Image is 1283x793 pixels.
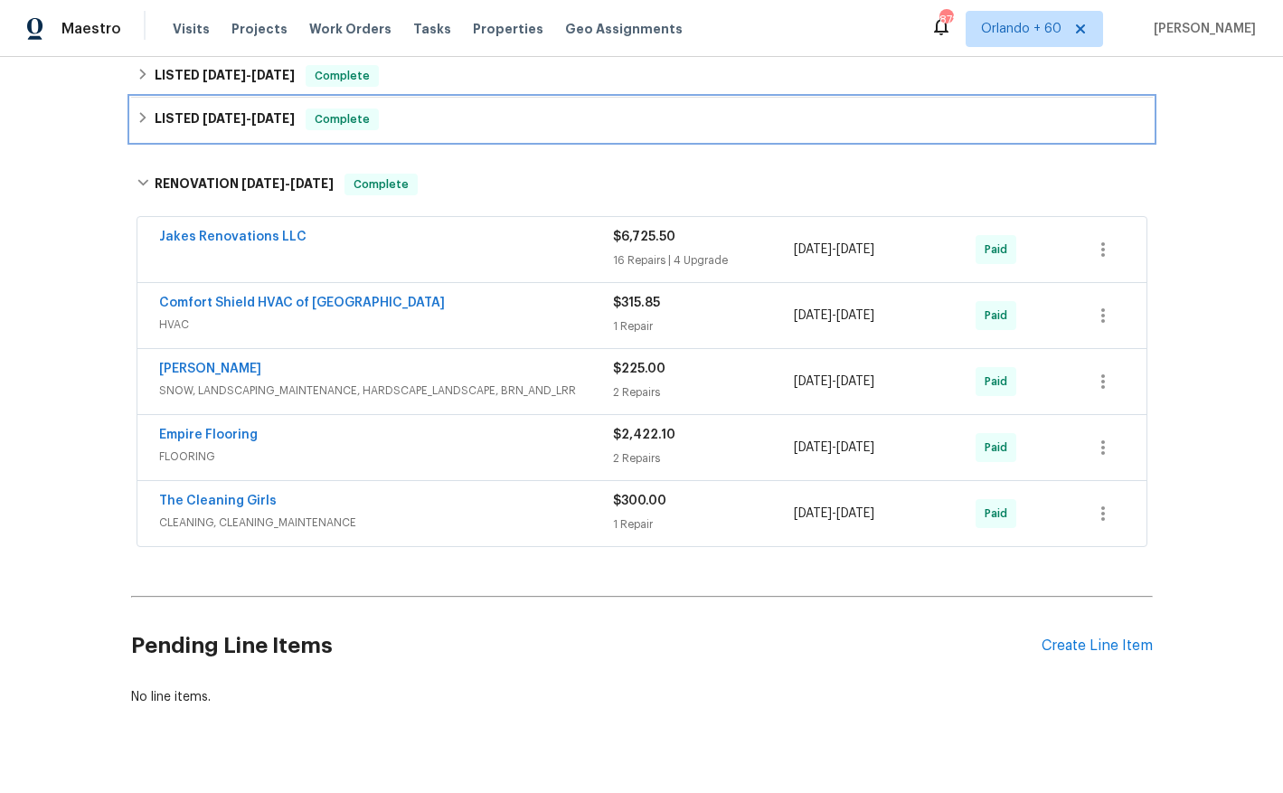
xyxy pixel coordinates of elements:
span: $6,725.50 [613,231,675,243]
span: Visits [173,20,210,38]
div: LISTED [DATE]-[DATE]Complete [131,54,1153,98]
span: HVAC [159,316,613,334]
div: LISTED [DATE]-[DATE]Complete [131,98,1153,141]
span: [DATE] [836,243,874,256]
span: [DATE] [794,243,832,256]
a: The Cleaning Girls [159,495,277,507]
a: Empire Flooring [159,429,258,441]
span: - [794,373,874,391]
span: - [794,241,874,259]
span: $300.00 [613,495,666,507]
span: CLEANING, CLEANING_MAINTENANCE [159,514,613,532]
span: Paid [985,241,1014,259]
span: Paid [985,505,1014,523]
div: 16 Repairs | 4 Upgrade [613,251,795,269]
span: [DATE] [836,375,874,388]
span: [DATE] [794,309,832,322]
div: 2 Repairs [613,383,795,401]
div: 1 Repair [613,515,795,533]
div: No line items. [131,688,1153,706]
a: Comfort Shield HVAC of [GEOGRAPHIC_DATA] [159,297,445,309]
span: Complete [307,110,377,128]
span: [DATE] [836,309,874,322]
h6: LISTED [155,109,295,130]
h2: Pending Line Items [131,604,1042,688]
span: Paid [985,373,1014,391]
span: SNOW, LANDSCAPING_MAINTENANCE, HARDSCAPE_LANDSCAPE, BRN_AND_LRR [159,382,613,400]
span: [DATE] [203,112,246,125]
span: - [203,112,295,125]
span: - [794,439,874,457]
span: [DATE] [794,507,832,520]
span: $225.00 [613,363,665,375]
h6: LISTED [155,65,295,87]
div: RENOVATION [DATE]-[DATE]Complete [131,156,1153,213]
span: $315.85 [613,297,660,309]
span: Paid [985,307,1014,325]
a: Jakes Renovations LLC [159,231,307,243]
div: 1 Repair [613,317,795,335]
span: Work Orders [309,20,392,38]
span: [DATE] [241,177,285,190]
span: Projects [231,20,288,38]
span: [DATE] [794,375,832,388]
h6: RENOVATION [155,174,334,195]
span: - [203,69,295,81]
span: $2,422.10 [613,429,675,441]
span: Complete [346,175,416,194]
span: [DATE] [794,441,832,454]
span: FLOORING [159,448,613,466]
a: [PERSON_NAME] [159,363,261,375]
span: Tasks [413,23,451,35]
span: - [794,505,874,523]
div: Create Line Item [1042,637,1153,655]
span: - [241,177,334,190]
span: Orlando + 60 [981,20,1061,38]
div: 2 Repairs [613,449,795,467]
span: [PERSON_NAME] [1146,20,1256,38]
span: - [794,307,874,325]
div: 872 [939,11,952,29]
span: Geo Assignments [565,20,683,38]
span: Properties [473,20,543,38]
span: Paid [985,439,1014,457]
span: [DATE] [836,507,874,520]
span: Maestro [61,20,121,38]
span: [DATE] [203,69,246,81]
span: [DATE] [836,441,874,454]
span: Complete [307,67,377,85]
span: [DATE] [251,69,295,81]
span: [DATE] [251,112,295,125]
span: [DATE] [290,177,334,190]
